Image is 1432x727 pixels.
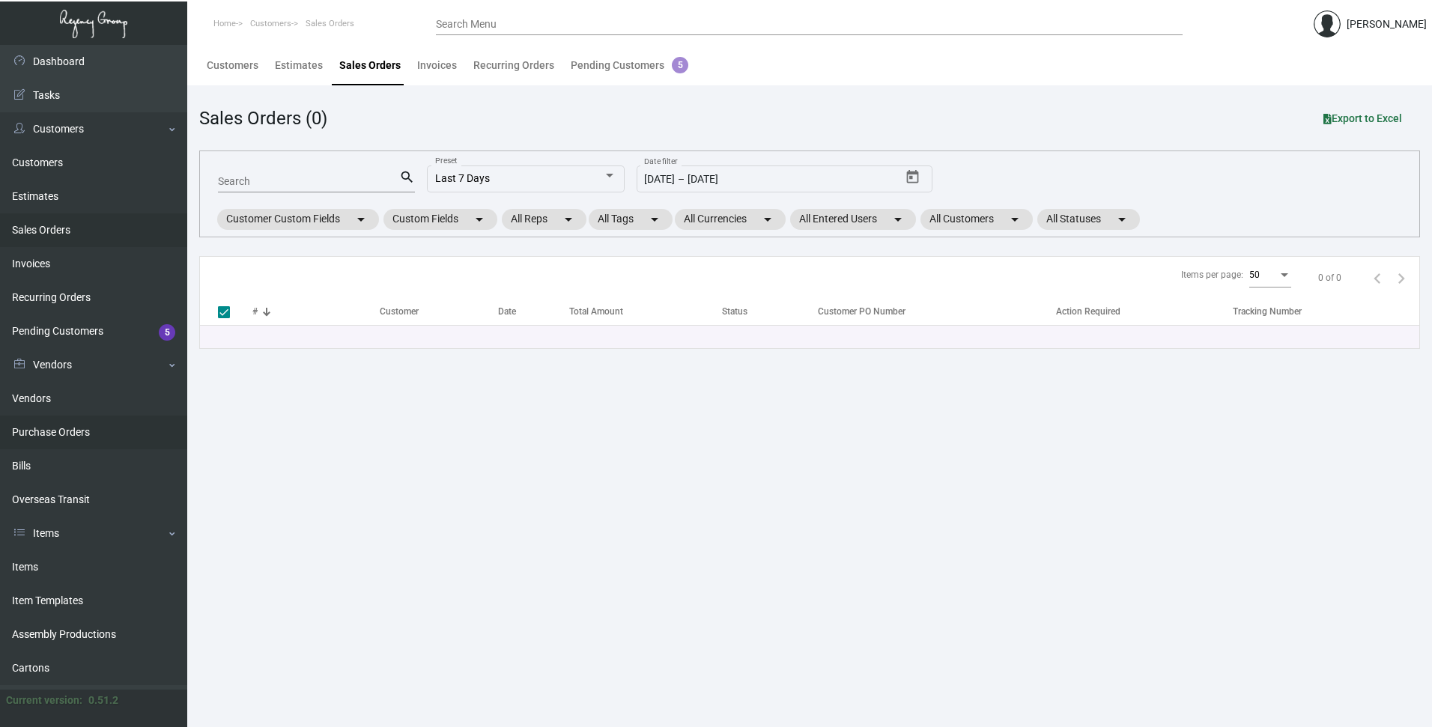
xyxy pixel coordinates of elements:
div: Total Amount [569,305,623,318]
div: Customers [207,58,258,73]
mat-chip: Customer Custom Fields [217,209,379,230]
mat-icon: arrow_drop_down [352,210,370,228]
mat-chip: All Entered Users [790,209,916,230]
div: Action Required [1056,305,1233,318]
div: Tracking Number [1233,305,1302,318]
button: Next page [1389,266,1413,290]
span: Home [213,19,236,28]
mat-chip: Custom Fields [383,209,497,230]
mat-chip: All Reps [502,209,586,230]
span: Customers [250,19,291,28]
mat-icon: search [399,168,415,186]
div: Status [722,305,810,318]
span: Export to Excel [1323,112,1402,124]
div: Date [498,305,569,318]
div: Action Required [1056,305,1120,318]
div: Customer PO Number [818,305,1056,318]
div: Estimates [275,58,323,73]
div: Current version: [6,693,82,708]
mat-chip: All Statuses [1037,209,1140,230]
span: 50 [1249,270,1260,280]
span: Last 7 Days [435,172,490,184]
div: 0 of 0 [1318,271,1341,285]
mat-select: Items per page: [1249,270,1291,281]
mat-icon: arrow_drop_down [470,210,488,228]
div: Sales Orders (0) [199,105,327,132]
input: End date [688,174,813,186]
div: # [252,305,380,318]
mat-icon: arrow_drop_down [1113,210,1131,228]
div: [PERSON_NAME] [1347,16,1427,32]
div: Customer [380,305,499,318]
div: Customer [380,305,419,318]
div: Date [498,305,516,318]
mat-chip: All Tags [589,209,673,230]
div: Tracking Number [1233,305,1419,318]
mat-chip: All Customers [920,209,1033,230]
div: Status [722,305,747,318]
div: Recurring Orders [473,58,554,73]
button: Open calendar [900,165,924,189]
div: Invoices [417,58,457,73]
mat-icon: arrow_drop_down [646,210,664,228]
div: Sales Orders [339,58,401,73]
div: 0.51.2 [88,693,118,708]
div: Customer PO Number [818,305,905,318]
input: Start date [644,174,675,186]
div: # [252,305,258,318]
mat-chip: All Currencies [675,209,786,230]
mat-icon: arrow_drop_down [889,210,907,228]
button: Previous page [1365,266,1389,290]
div: Total Amount [569,305,722,318]
mat-icon: arrow_drop_down [559,210,577,228]
mat-icon: arrow_drop_down [759,210,777,228]
img: admin@bootstrapmaster.com [1314,10,1341,37]
span: – [678,174,685,186]
button: Export to Excel [1311,105,1414,132]
div: Pending Customers [571,58,688,73]
span: Sales Orders [306,19,354,28]
div: Items per page: [1181,268,1243,282]
mat-icon: arrow_drop_down [1006,210,1024,228]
